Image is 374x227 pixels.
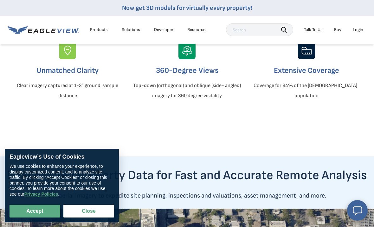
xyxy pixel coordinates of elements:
div: Resources [187,27,208,33]
button: Accept [10,205,60,218]
a: Now get 3D models for virtually every property! [122,4,252,12]
input: Search [226,23,293,36]
a: Developer [154,27,173,33]
p: Top-down (orthogonal) and oblique (side- angled) imagery for 360 degree visibility [132,81,242,101]
button: Open chat window [347,200,368,221]
div: We use cookies to enhance your experience, to display customized content, and to analyze site tra... [10,164,114,197]
div: Solutions [122,27,140,33]
button: Close [63,205,114,218]
h3: Unmatched Clarity [12,66,123,76]
div: Products [90,27,108,33]
div: Eagleview’s Use of Cookies [10,154,114,161]
h3: 360-Degree Views [132,66,242,76]
h3: Extensive Coverage [251,66,362,76]
p: Coverage for 94% of the [DEMOGRAPHIC_DATA] population [251,81,362,101]
div: Login [353,27,363,33]
p: Clear imagery captured at 1-3” ground sample distance [12,81,123,101]
div: Talk To Us [304,27,323,33]
a: Privacy Policies [24,192,58,197]
a: Buy [334,27,341,33]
